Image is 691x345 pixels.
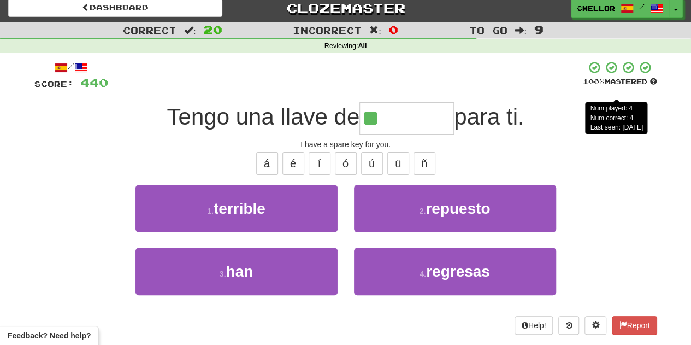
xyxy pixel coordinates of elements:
span: terrible [214,200,265,217]
small: 2 . [420,207,426,215]
button: é [282,152,304,175]
button: ó [335,152,357,175]
small: 1 . [207,207,214,215]
button: 1.terrible [135,185,338,232]
button: á [256,152,278,175]
button: Report [612,316,657,335]
span: 20 [204,23,222,36]
span: To go [469,25,507,36]
span: 100 % [583,77,605,86]
span: Tengo una llave de [167,104,359,130]
button: ú [361,152,383,175]
span: para ti. [454,104,524,130]
button: í [309,152,330,175]
strong: All [358,42,367,50]
button: 2.repuesto [354,185,556,232]
button: 3.han [135,248,338,295]
span: / [639,3,645,10]
button: Help! [515,316,553,335]
span: Num played: 4 [590,104,632,112]
small: 3 . [220,270,226,278]
button: ñ [414,152,435,175]
span: 440 [80,75,108,89]
small: 4 . [420,270,426,278]
button: 4.regresas [354,248,556,295]
div: I have a spare key for you. [34,139,657,150]
span: Incorrect [293,25,362,36]
span: repuesto [426,200,490,217]
span: regresas [426,263,490,280]
span: cmellor [577,3,615,13]
span: Num correct: 4 [590,114,633,122]
span: 0 [389,23,398,36]
span: Score: [34,79,74,89]
div: / [34,61,108,74]
span: : [515,26,527,35]
span: 9 [534,23,544,36]
span: Last seen: [DATE] [590,124,643,131]
span: han [226,263,253,280]
span: : [369,26,381,35]
span: Open feedback widget [8,330,91,341]
button: Round history (alt+y) [558,316,579,335]
span: : [184,26,196,35]
button: ü [387,152,409,175]
div: Mastered [583,77,657,87]
span: Correct [123,25,176,36]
